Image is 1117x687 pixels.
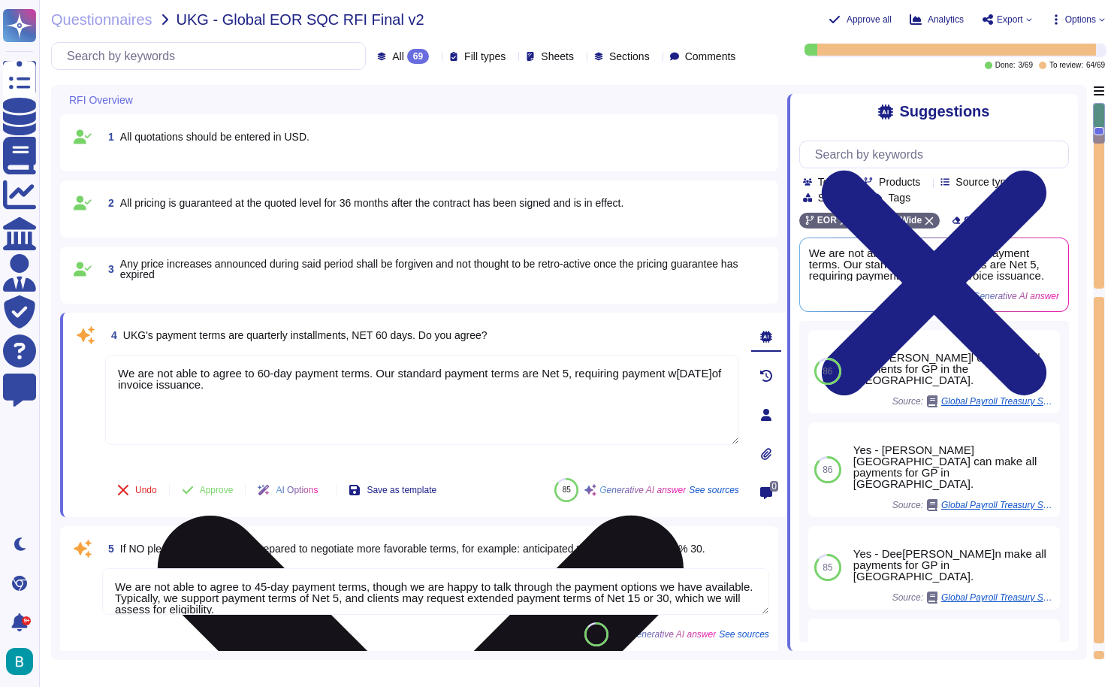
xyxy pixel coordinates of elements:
[847,15,892,24] span: Approve all
[995,62,1016,69] span: Done:
[892,499,1054,511] span: Source:
[1086,62,1105,69] span: 64 / 69
[102,198,114,208] span: 2
[941,501,1054,510] span: Global Payroll Treasury Services Overview.pdf
[120,197,624,209] span: All pricing is guaranteed at the quoted level for 36 months after the contract has been signed an...
[719,630,769,639] span: See sources
[685,51,736,62] span: Comments
[105,330,117,340] span: 4
[853,444,1054,489] div: Yes - [PERSON_NAME] [GEOGRAPHIC_DATA] can make all payments for GP in [GEOGRAPHIC_DATA].
[102,568,769,615] textarea: We are not able to agree to 45-day payment terms, though we are happy to talk through the payment...
[593,630,601,638] span: 85
[928,15,964,24] span: Analytics
[853,548,1054,582] div: Yes - Dee[PERSON_NAME]n make all payments for GP in [GEOGRAPHIC_DATA].
[102,132,114,142] span: 1
[120,258,738,280] span: Any price increases announced during said period shall be forgiven and not thought to be retro-ac...
[392,51,404,62] span: All
[6,648,33,675] img: user
[407,49,429,64] div: 69
[105,355,739,445] textarea: We are not able to agree to 60-day payment terms. Our standard payment terms are Net 5, requiring...
[609,51,650,62] span: Sections
[770,481,778,492] span: 0
[808,141,1068,168] input: Search by keywords
[22,616,31,625] div: 9+
[51,12,152,27] span: Questionnaires
[823,465,832,474] span: 86
[853,640,1054,674] div: Ye[PERSON_NAME]eel can make all payments for GP in the [GEOGRAPHIC_DATA]
[541,51,574,62] span: Sheets
[3,645,44,678] button: user
[177,12,424,27] span: UKG - Global EOR SQC RFI Final v2
[563,486,571,494] span: 85
[464,51,506,62] span: Fill types
[123,329,488,341] span: UKG's payment terms are quarterly installments, NET 60 days. Do you agree?
[102,264,114,274] span: 3
[892,592,1054,604] span: Source:
[120,131,309,143] span: All quotations should be entered in USD.
[1049,62,1083,69] span: To review:
[59,43,365,69] input: Search by keywords
[102,543,114,554] span: 5
[1018,62,1032,69] span: 3 / 69
[829,14,892,26] button: Approve all
[997,15,1023,24] span: Export
[823,563,832,572] span: 85
[910,14,964,26] button: Analytics
[941,593,1054,602] span: Global Payroll Treasury Services Overview.pdf
[823,367,832,376] span: 86
[1065,15,1096,24] span: Options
